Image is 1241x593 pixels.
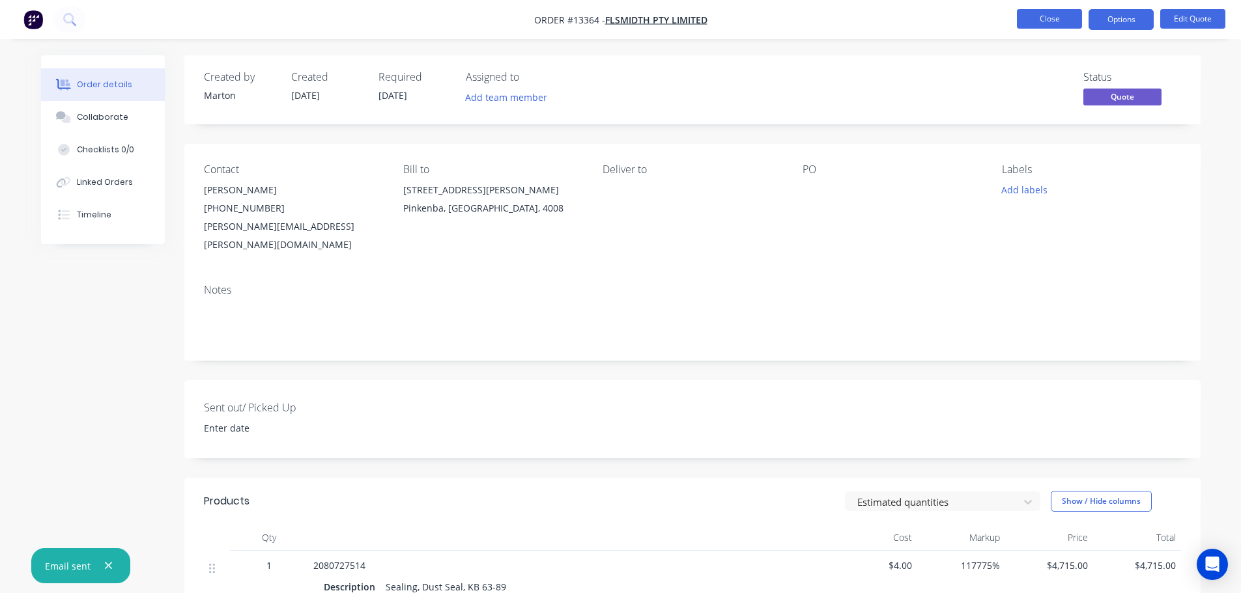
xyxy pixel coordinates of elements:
span: 117775% [922,559,1000,572]
div: Open Intercom Messenger [1197,549,1228,580]
div: [PERSON_NAME] [204,181,382,199]
div: Required [378,71,450,83]
span: 1 [266,559,272,572]
button: Show / Hide columns [1051,491,1152,512]
button: Options [1089,9,1154,30]
button: Add team member [458,89,554,106]
button: Add team member [466,89,554,106]
div: Email sent [45,559,91,573]
button: Linked Orders [41,166,165,199]
div: Deliver to [603,163,781,176]
div: Created [291,71,363,83]
button: Collaborate [41,101,165,133]
div: Status [1083,71,1181,83]
div: Timeline [77,209,111,221]
a: FLSmidth Pty Limited [605,14,707,26]
div: Cost [829,525,917,551]
button: Timeline [41,199,165,231]
div: Collaborate [77,111,128,123]
label: Sent out/ Picked Up [204,400,367,415]
span: $4,715.00 [1098,559,1176,572]
span: $4.00 [834,559,912,572]
div: Price [1005,525,1093,551]
span: Quote [1083,89,1162,105]
input: Enter date [195,419,357,438]
button: Order details [41,68,165,101]
button: Close [1017,9,1082,29]
span: [DATE] [378,89,407,102]
div: Markup [917,525,1005,551]
img: Factory [23,10,43,29]
span: 2080727514 [313,559,365,572]
div: [PHONE_NUMBER] [204,199,382,217]
div: Order details [77,79,132,90]
div: Checklists 0/0 [77,144,134,156]
div: [STREET_ADDRESS][PERSON_NAME]Pinkenba, [GEOGRAPHIC_DATA], 4008 [403,181,582,223]
div: [PERSON_NAME][EMAIL_ADDRESS][PERSON_NAME][DOMAIN_NAME] [204,217,382,254]
div: Pinkenba, [GEOGRAPHIC_DATA], 4008 [403,199,582,217]
div: Products [204,493,250,509]
button: Add labels [995,181,1055,199]
button: Checklists 0/0 [41,133,165,166]
span: [DATE] [291,89,320,102]
span: $4,715.00 [1010,559,1088,572]
div: Labels [1002,163,1180,176]
div: [PERSON_NAME][PHONE_NUMBER][PERSON_NAME][EMAIL_ADDRESS][PERSON_NAME][DOMAIN_NAME] [204,181,382,254]
div: Notes [204,284,1181,296]
div: Bill to [403,163,582,176]
div: Qty [230,525,308,551]
div: Created by [204,71,276,83]
span: Order #13364 - [534,14,605,26]
button: Edit Quote [1160,9,1225,29]
div: Marton [204,89,276,102]
div: [STREET_ADDRESS][PERSON_NAME] [403,181,582,199]
div: Total [1093,525,1181,551]
div: Linked Orders [77,176,133,188]
div: Assigned to [466,71,596,83]
div: Contact [204,163,382,176]
div: PO [803,163,981,176]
